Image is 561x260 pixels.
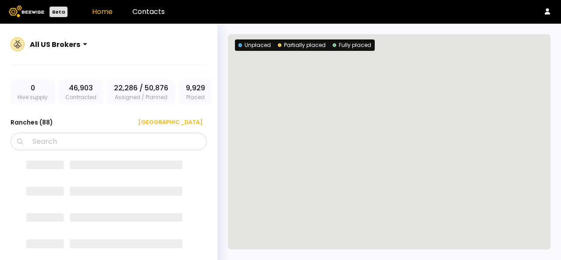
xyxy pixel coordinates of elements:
[132,7,165,17] a: Contacts
[11,79,55,105] div: Hive supply
[92,7,113,17] a: Home
[132,118,202,127] div: [GEOGRAPHIC_DATA]
[186,83,205,93] span: 9,929
[179,79,212,105] div: Placed
[114,83,168,93] span: 22,286 / 50,876
[30,39,80,50] div: All US Brokers
[278,41,326,49] div: Partially placed
[9,6,44,17] img: Beewise logo
[11,116,53,128] h3: Ranches ( 88 )
[50,7,67,17] div: Beta
[238,41,271,49] div: Unplaced
[58,79,103,105] div: Contracted
[69,83,93,93] span: 46,903
[107,79,175,105] div: Assigned / Planned
[128,115,207,129] button: [GEOGRAPHIC_DATA]
[31,83,35,93] span: 0
[333,41,371,49] div: Fully placed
